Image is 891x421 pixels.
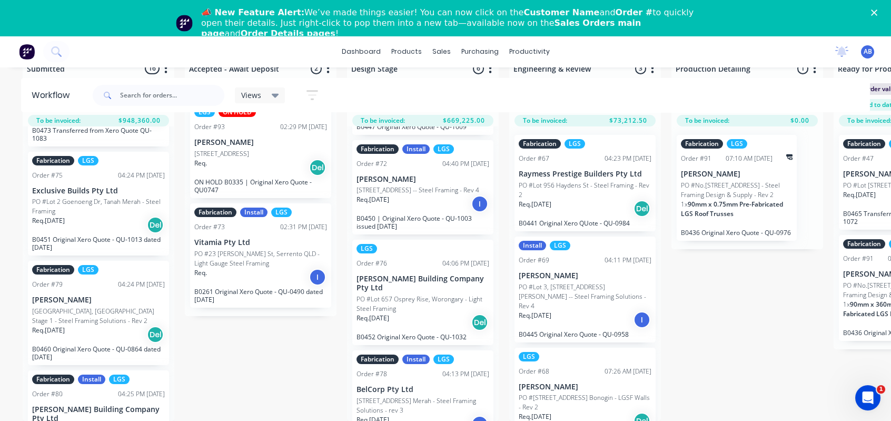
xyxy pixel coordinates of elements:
[32,216,65,226] p: Req. [DATE]
[32,326,65,335] p: Req. [DATE]
[201,7,698,39] div: We’ve made things easier! You can now click on the and to quickly open their details. Just right-...
[433,355,454,364] div: LGS
[357,396,489,415] p: [STREET_ADDRESS] Merah - Steel Framing Solutions - rev 3
[32,389,63,399] div: Order #80
[677,135,797,241] div: FabricationLGSOrder #9107:10 AM [DATE][PERSON_NAME]PO #No.[STREET_ADDRESS] - Steel Framing Design...
[565,139,585,149] div: LGS
[681,181,793,200] p: PO #No.[STREET_ADDRESS] - Steel Framing Design & Supply - Rev 2
[241,90,261,101] span: Views
[357,385,489,394] p: BelCorp Pty Ltd
[471,314,488,331] div: Del
[32,345,165,361] p: B0460 Original Xero Quote - QU-0864 dated [DATE]
[240,208,268,217] div: Install
[633,200,650,217] div: Del
[32,156,74,165] div: Fabrication
[519,282,651,311] p: PO #Lot 3, [STREET_ADDRESS][PERSON_NAME] -- Steel Framing Solutions - Rev 4
[336,44,386,60] a: dashboard
[19,44,35,60] img: Factory
[194,208,236,217] div: Fabrication
[871,9,882,16] div: Close
[32,197,165,216] p: PO #Lot 2 Goenoeng Dr, Tanah Merah - Steel Framing
[32,375,74,384] div: Fabrication
[32,187,165,195] p: Exclusive Builds Pty Ltd
[194,238,327,247] p: Vitamia Pty Ltd
[194,178,327,194] p: ON HOLD B0335 | Original Xero Quote - QU0747
[357,275,489,292] p: [PERSON_NAME] Building Company Pty Ltd
[523,7,599,17] b: Customer Name
[681,200,688,209] span: 1 x
[843,139,885,149] div: Fabrication
[471,195,488,212] div: I
[504,44,555,60] div: productivity
[357,214,489,230] p: B0450 | Original Xero Quote - QU-1003 issued [DATE]
[219,107,256,117] div: ON HOLD
[32,236,165,251] p: B0451 Original Xero Quote - QU-1013 dated [DATE]
[32,280,63,289] div: Order #79
[357,244,377,253] div: LGS
[402,355,430,364] div: Install
[271,208,292,217] div: LGS
[843,190,876,200] p: Req. [DATE]
[357,144,399,154] div: Fabrication
[357,185,479,195] p: [STREET_ADDRESS] -- Steel Framing - Rev 4
[194,149,249,159] p: [STREET_ADDRESS]
[194,222,225,232] div: Order #73
[519,181,651,200] p: PO #Lot 956 Haydens St - Steel Framing - Rev 2
[36,116,81,125] span: To be invoiced:
[32,296,165,305] p: [PERSON_NAME]
[32,171,63,180] div: Order #75
[352,140,493,235] div: FabricationInstallLGSOrder #7204:40 PM [DATE][PERSON_NAME][STREET_ADDRESS] -- Steel Framing - Rev...
[118,389,165,399] div: 04:25 PM [DATE]
[681,200,783,218] span: 90mm x 0.75mm Pre-Fabricated LGS Roof Trusses
[726,154,773,163] div: 07:10 AM [DATE]
[456,44,504,60] div: purchasing
[194,138,327,147] p: [PERSON_NAME]
[843,254,874,263] div: Order #91
[605,256,651,265] div: 04:11 PM [DATE]
[681,170,793,179] p: [PERSON_NAME]
[309,269,326,286] div: I
[605,154,651,163] div: 04:23 PM [DATE]
[433,144,454,154] div: LGS
[357,259,387,268] div: Order #76
[519,139,561,149] div: Fabrication
[32,265,74,275] div: Fabrication
[519,311,551,320] p: Req. [DATE]
[32,89,75,102] div: Workflow
[28,152,169,256] div: FabricationLGSOrder #7504:24 PM [DATE]Exclusive Builds Pty LtdPO #Lot 2 Goenoeng Dr, Tanah Merah ...
[427,44,456,60] div: sales
[194,159,207,168] p: Req.
[519,200,551,209] p: Req. [DATE]
[681,229,793,237] p: B0436 Original Xero Quote - QU-0976
[519,241,546,250] div: Install
[442,159,489,169] div: 04:40 PM [DATE]
[357,369,387,379] div: Order #78
[194,288,327,303] p: B0261 Original Xero Quote - QU-0490 dated [DATE]
[78,265,98,275] div: LGS
[78,375,105,384] div: Install
[309,159,326,176] div: Del
[78,156,98,165] div: LGS
[280,122,327,132] div: 02:29 PM [DATE]
[194,107,215,117] div: LGS
[727,139,747,149] div: LGS
[176,15,193,32] img: Profile image for Team
[280,222,327,232] div: 02:31 PM [DATE]
[681,154,711,163] div: Order #91
[402,144,430,154] div: Install
[32,307,165,326] p: [GEOGRAPHIC_DATA], [GEOGRAPHIC_DATA] Stage 1 - Steel Framing Solutions - Rev 2
[843,154,874,163] div: Order #47
[633,311,650,328] div: I
[120,85,224,106] input: Search for orders...
[109,375,130,384] div: LGS
[357,355,399,364] div: Fabrication
[519,271,651,280] p: [PERSON_NAME]
[118,280,165,289] div: 04:24 PM [DATE]
[864,47,872,56] span: AB
[843,239,885,249] div: Fabrication
[442,369,489,379] div: 04:13 PM [DATE]
[357,159,387,169] div: Order #72
[550,241,570,250] div: LGS
[514,135,656,231] div: FabricationLGSOrder #6704:23 PM [DATE]Raymess Prestige Builders Pty LtdPO #Lot 956 Haydens St - S...
[519,170,651,179] p: Raymess Prestige Builders Pty Ltd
